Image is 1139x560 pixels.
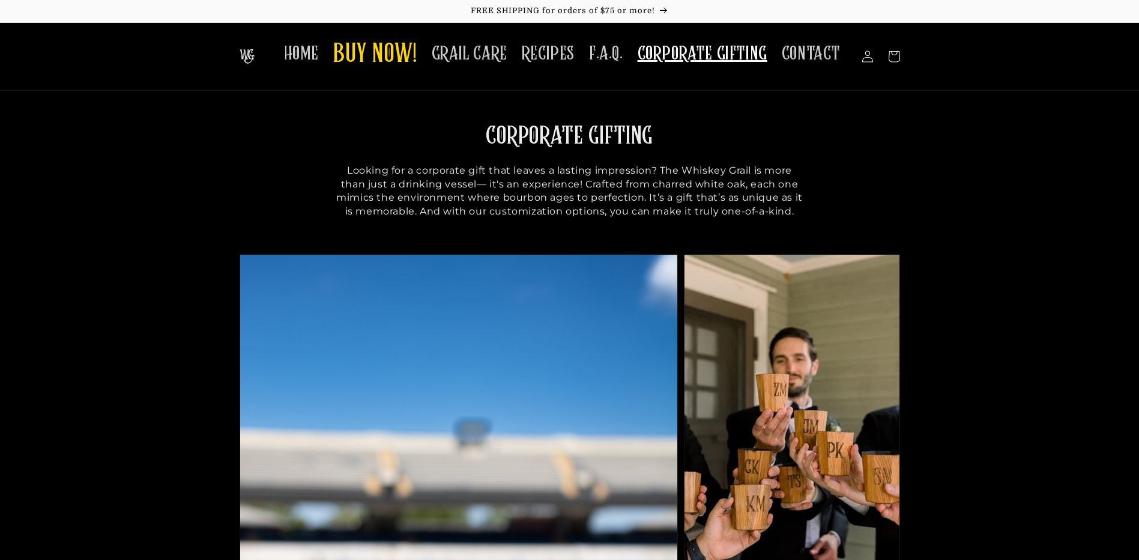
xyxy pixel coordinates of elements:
[12,6,1127,16] p: FREE SHIPPING for orders of $75 or more!
[522,42,575,65] span: RECIPES
[432,42,507,65] span: GRAIL CARE
[424,35,515,73] a: GRAIL CARE
[630,35,775,73] a: CORPORATE GIFTING
[589,42,623,65] span: F.A.Q.
[336,121,804,152] h2: CORPORATE GIFTING
[336,164,804,218] p: Looking for a corporate gift that leaves a lasting impression? The Whiskey Grail is more than jus...
[240,49,255,64] img: The Whiskey Grail
[582,35,630,73] a: F.A.Q.
[277,35,326,73] a: HOME
[284,42,319,65] span: HOME
[638,42,767,65] span: CORPORATE GIFTING
[515,35,582,73] a: RECIPES
[326,31,424,79] a: BUY NOW!
[775,35,848,73] a: CONTACT
[333,38,417,72] span: BUY NOW!
[782,42,841,65] span: CONTACT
